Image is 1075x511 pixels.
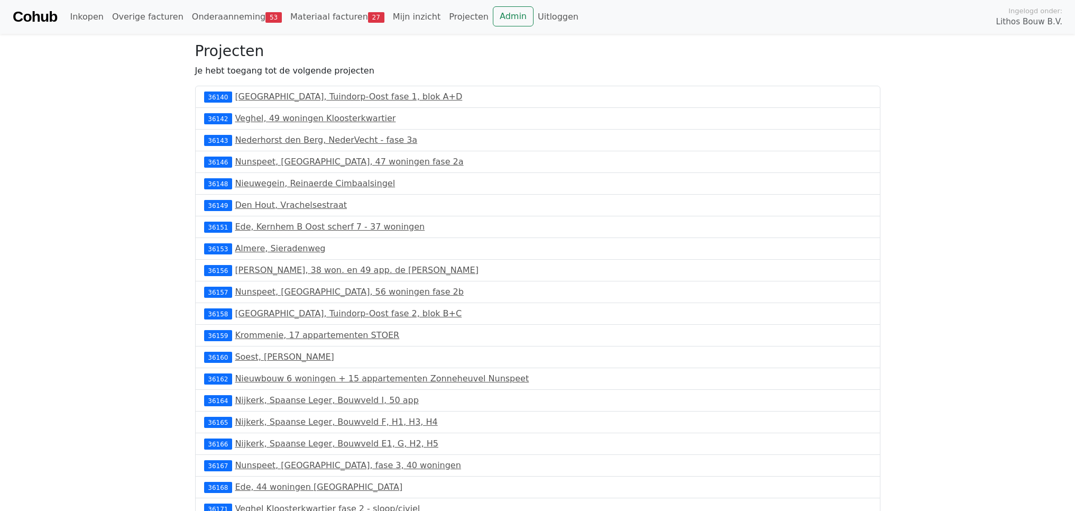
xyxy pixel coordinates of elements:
a: Overige facturen [108,6,188,28]
div: 36168 [204,482,233,492]
div: 36166 [204,439,233,449]
a: Almere, Sieradenweg [235,243,325,253]
span: Lithos Bouw B.V. [996,16,1062,28]
a: Ede, 44 woningen [GEOGRAPHIC_DATA] [235,482,402,492]
div: 36153 [204,243,233,254]
a: Projecten [445,6,493,28]
div: 36157 [204,287,233,297]
div: 36158 [204,308,233,319]
a: Nunspeet, [GEOGRAPHIC_DATA], fase 3, 40 woningen [235,460,461,470]
div: 36148 [204,178,233,189]
span: 53 [265,12,282,23]
div: 36149 [204,200,233,211]
span: Ingelogd onder: [1008,6,1062,16]
a: Inkopen [66,6,107,28]
a: Nunspeet, [GEOGRAPHIC_DATA], 56 woningen fase 2b [235,287,464,297]
a: Materiaal facturen27 [286,6,389,28]
a: Cohub [13,4,57,30]
div: 36160 [204,352,233,362]
a: Nunspeet, [GEOGRAPHIC_DATA], 47 woningen fase 2a [235,157,463,167]
a: Nijkerk, Spaanse Leger, Bouwveld E1, G, H2, H5 [235,439,438,449]
div: 36167 [204,460,233,471]
a: Mijn inzicht [389,6,445,28]
h3: Projecten [195,42,880,60]
a: Krommenie, 17 appartementen STOER [235,330,399,340]
a: Nijkerk, Spaanse Leger, Bouwveld I, 50 app [235,395,418,405]
a: Nieuwbouw 6 woningen + 15 appartementen Zonneheuvel Nunspeet [235,373,529,384]
a: Den Hout, Vrachelsestraat [235,200,347,210]
div: 36159 [204,330,233,341]
a: Soest, [PERSON_NAME] [235,352,334,362]
a: Uitloggen [534,6,583,28]
div: 36151 [204,222,233,232]
div: 36142 [204,113,233,124]
a: Admin [493,6,534,26]
a: Ede, Kernhem B Oost scherf 7 - 37 woningen [235,222,425,232]
a: Onderaanneming53 [188,6,286,28]
a: Nieuwegein, Reinaerde Cimbaalsingel [235,178,395,188]
a: [GEOGRAPHIC_DATA], Tuindorp-Oost fase 1, blok A+D [235,92,462,102]
span: 27 [368,12,384,23]
div: 36156 [204,265,233,276]
div: 36162 [204,373,233,384]
a: Nijkerk, Spaanse Leger, Bouwveld F, H1, H3, H4 [235,417,437,427]
div: 36165 [204,417,233,427]
div: 36164 [204,395,233,406]
div: 36143 [204,135,233,145]
div: 36140 [204,92,233,102]
a: [PERSON_NAME], 38 won. en 49 app. de [PERSON_NAME] [235,265,479,275]
a: [GEOGRAPHIC_DATA], Tuindorp-Oost fase 2, blok B+C [235,308,462,318]
div: 36146 [204,157,233,167]
a: Veghel, 49 woningen Kloosterkwartier [235,113,396,123]
a: Nederhorst den Berg, NederVecht - fase 3a [235,135,417,145]
p: Je hebt toegang tot de volgende projecten [195,65,880,77]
